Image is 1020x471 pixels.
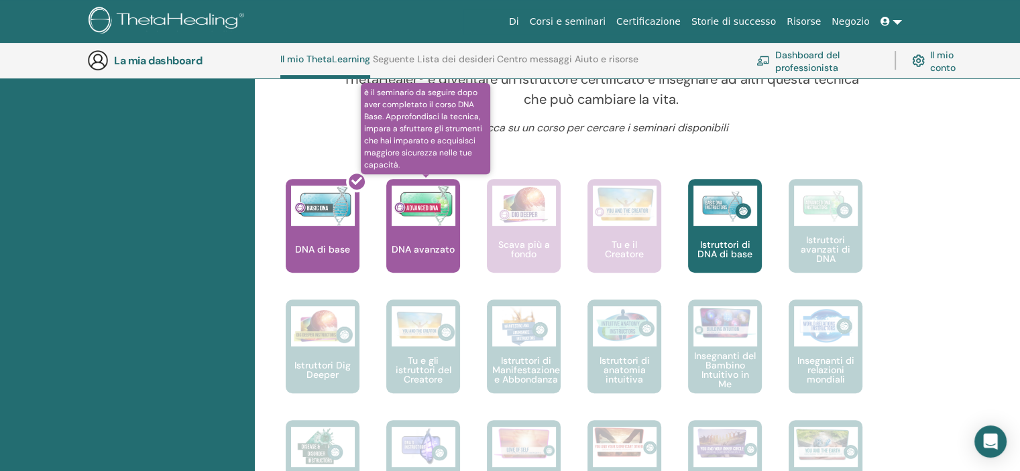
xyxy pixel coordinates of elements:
[417,54,495,75] a: Lista dei desideri
[498,239,550,260] font: Scava più a fondo
[686,9,781,34] a: Storie di successo
[89,7,249,37] img: logo.png
[593,306,657,346] img: Istruttori di anatomia intuitiva
[832,16,869,27] font: Negozio
[492,306,556,346] img: Istruttori di Manifestazione e Abbondanza
[756,46,879,75] a: Dashboard del professionista
[497,54,572,75] a: Centro messaggi
[826,9,874,34] a: Negozio
[575,53,638,65] font: Aiuto e risorse
[789,179,862,299] a: Istruttori avanzati di DNA Istruttori avanzati di DNA
[392,306,455,346] img: Tu e gli istruttori del Creatore
[781,9,826,34] a: Risorse
[87,50,109,71] img: generic-user-icon.jpg
[294,359,351,381] font: Istruttori Dig Deeper
[912,52,925,70] img: cog.svg
[575,54,638,75] a: Aiuto e risorse
[616,16,681,27] font: Certificazione
[504,9,524,34] a: Di
[364,87,482,170] font: è il seminario da seguire dopo aver completato il corso DNA Base. Approfondisci la tecnica, impar...
[509,16,519,27] font: Di
[587,299,661,420] a: Istruttori di anatomia intuitiva Istruttori di anatomia intuitiva
[286,299,359,420] a: Istruttori Dig Deeper Istruttori Dig Deeper
[373,53,414,65] font: Seguente
[593,427,657,457] img: Tu e il tuo partner istruttori
[487,179,561,299] a: Scava più a fondo Scava più a fondo
[291,427,355,467] img: Insegnanti di malattie e disturbi
[291,306,355,346] img: Istruttori Dig Deeper
[386,179,460,299] a: è il seminario da seguire dopo aver completato il corso DNA Base. Approfondisci la tecnica, impar...
[392,243,455,255] font: DNA avanzato
[497,53,572,65] font: Centro messaggi
[794,306,858,346] img: Insegnanti di relazioni mondiali
[392,427,455,467] img: Istruttori DNA 3
[605,239,644,260] font: Tu e il Creatore
[794,186,858,226] img: Istruttori avanzati di DNA
[474,121,728,135] font: Clicca su un corso per cercare i seminari disponibili
[801,234,850,265] font: Istruttori avanzati di DNA
[688,179,762,299] a: Istruttori di DNA di base Istruttori di DNA di base
[756,56,770,66] img: chalkboard-teacher.svg
[688,299,762,420] a: Insegnanti del Bambino Intuitivo in Me Insegnanti del Bambino Intuitivo in Me
[697,239,752,260] font: Istruttori di DNA di base
[386,299,460,420] a: Tu e gli istruttori del Creatore Tu e gli istruttori del Creatore
[600,354,650,385] font: Istruttori di anatomia intuitiva
[693,306,757,339] img: Insegnanti del Bambino Intuitivo in Me
[691,16,776,27] font: Storie di successo
[775,48,840,73] font: Dashboard del professionista
[373,54,414,75] a: Seguente
[787,16,821,27] font: Risorse
[797,354,854,385] font: Insegnanti di relazioni mondiali
[492,186,556,226] img: Scava più a fondo
[392,186,455,226] img: DNA avanzato
[789,299,862,420] a: Insegnanti di relazioni mondiali Insegnanti di relazioni mondiali
[974,425,1007,458] div: Apri Intercom Messenger
[417,53,495,65] font: Lista dei desideri
[587,179,661,299] a: Tu e il Creatore Tu e il Creatore
[487,299,561,420] a: Istruttori di Manifestazione e Abbondanza Istruttori di Manifestazione e Abbondanza
[492,354,560,385] font: Istruttori di Manifestazione e Abbondanza
[492,427,556,460] img: Amore per gli autoistruttori
[593,186,657,222] img: Tu e il Creatore
[611,9,686,34] a: Certificazione
[794,427,858,462] img: Tu e gli istruttori della Terra
[291,186,355,226] img: DNA di base
[343,50,859,108] font: Il modo migliore per rafforzare le tue competenze e la tua comprensione come ThetaHealer® è diven...
[930,48,956,73] font: Il mio conto
[280,53,370,65] font: Il mio ThetaLearning
[396,354,451,385] font: Tu e gli istruttori del Creatore
[114,54,202,68] font: La mia dashboard
[694,350,756,390] font: Insegnanti del Bambino Intuitivo in Me
[693,186,757,226] img: Istruttori di DNA di base
[530,16,606,27] font: Corsi e seminari
[912,46,971,75] a: Il mio conto
[280,54,370,78] a: Il mio ThetaLearning
[286,179,359,299] a: DNA di base DNA di base
[524,9,611,34] a: Corsi e seminari
[693,427,757,459] img: Tu e i tuoi istruttori del cerchio interno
